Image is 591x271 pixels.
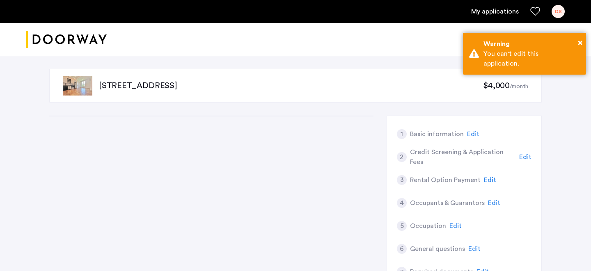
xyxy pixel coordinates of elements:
span: Edit [488,200,500,206]
a: Favorites [530,7,540,16]
span: × [578,39,582,47]
span: Edit [484,177,496,183]
h5: General questions [410,244,465,254]
a: My application [471,7,519,16]
span: Edit [468,246,481,252]
h5: Credit Screening & Application Fees [410,147,516,167]
span: Edit [467,131,479,137]
sub: /month [510,84,528,89]
h5: Rental Option Payment [410,175,481,185]
div: 3 [397,175,407,185]
h5: Occupation [410,221,446,231]
a: Cazamio logo [26,24,107,55]
h5: Occupants & Guarantors [410,198,485,208]
p: [STREET_ADDRESS] [99,80,483,91]
div: You can't edit this application. [483,49,580,68]
div: 1 [397,129,407,139]
span: $4,000 [483,82,510,90]
div: 5 [397,221,407,231]
div: Warning [483,39,580,49]
img: apartment [63,76,92,96]
div: 6 [397,244,407,254]
button: Close [578,36,582,49]
h5: Basic information [410,129,464,139]
img: logo [26,24,107,55]
div: DS [552,5,565,18]
span: Edit [519,154,531,160]
span: Edit [449,223,462,229]
div: 4 [397,198,407,208]
div: 2 [397,152,407,162]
